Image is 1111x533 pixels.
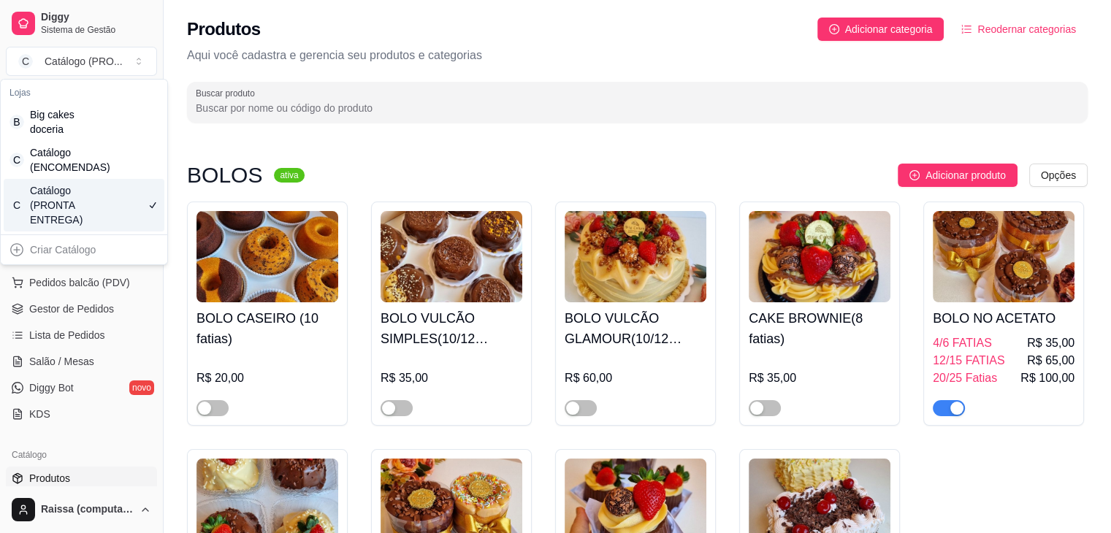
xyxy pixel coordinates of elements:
[6,323,157,347] a: Lista de Pedidos
[6,402,157,426] a: KDS
[1020,369,1074,387] span: R$ 100,00
[829,24,839,34] span: plus-circle
[565,308,706,349] h4: BOLO VULCÃO GLAMOUR(10/12 fatias)
[961,24,971,34] span: ordered-list
[41,503,134,516] span: Raissa (computador)
[565,369,706,387] div: R$ 60,00
[29,302,114,316] span: Gestor de Pedidos
[1029,164,1088,187] button: Opções
[29,380,74,395] span: Diggy Bot
[1027,334,1074,352] span: R$ 35,00
[909,170,920,180] span: plus-circle
[817,18,944,41] button: Adicionar categoria
[9,198,24,212] span: C
[1,80,167,234] div: Suggestions
[29,407,50,421] span: KDS
[187,18,261,41] h2: Produtos
[196,308,338,349] h4: BOLO CASEIRO (10 fatias)
[381,308,522,349] h4: BOLO VULCÃO SIMPLES(10/12 FATIAS)
[933,369,997,387] span: 20/25 Fatias
[898,164,1018,187] button: Adicionar produto
[4,83,164,103] div: Lojas
[6,467,157,490] a: Produtos
[6,271,157,294] button: Pedidos balcão (PDV)
[9,115,24,129] span: B
[29,275,130,290] span: Pedidos balcão (PDV)
[565,211,706,302] img: product-image
[6,297,157,321] a: Gestor de Pedidos
[1027,352,1074,369] span: R$ 65,00
[6,376,157,399] a: Diggy Botnovo
[977,21,1076,37] span: Reodernar categorias
[845,21,933,37] span: Adicionar categoria
[18,54,33,69] span: C
[29,471,70,486] span: Produtos
[1041,167,1076,183] span: Opções
[933,352,1004,369] span: 12/15 FATIAS
[6,443,157,467] div: Catálogo
[187,166,262,184] h3: BOLOS
[933,308,1074,329] h4: BOLO NO ACETATO
[45,54,123,69] div: Catálogo (PRO ...
[6,492,157,527] button: Raissa (computador)
[41,11,151,24] span: Diggy
[30,183,96,227] div: Catálogo (PRONTA ENTREGA)
[749,369,890,387] div: R$ 35,00
[381,211,522,302] img: product-image
[9,153,24,167] span: C
[6,47,157,76] button: Select a team
[196,87,260,99] label: Buscar produto
[274,168,304,183] sup: ativa
[30,107,96,137] div: Big cakes doceria
[41,24,151,36] span: Sistema de Gestão
[196,101,1079,115] input: Buscar produto
[6,6,157,41] a: DiggySistema de Gestão
[30,145,96,175] div: Catálogo (ENCOMENDAS)
[749,211,890,302] img: product-image
[196,369,338,387] div: R$ 20,00
[1,235,167,264] div: Suggestions
[6,350,157,373] a: Salão / Mesas
[196,211,338,302] img: product-image
[950,18,1088,41] button: Reodernar categorias
[187,47,1088,64] p: Aqui você cadastra e gerencia seu produtos e categorias
[749,308,890,349] h4: CAKE BROWNIE(8 fatias)
[29,328,105,342] span: Lista de Pedidos
[933,211,1074,302] img: product-image
[381,369,522,387] div: R$ 35,00
[925,167,1006,183] span: Adicionar produto
[29,354,94,369] span: Salão / Mesas
[933,334,992,352] span: 4/6 FATIAS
